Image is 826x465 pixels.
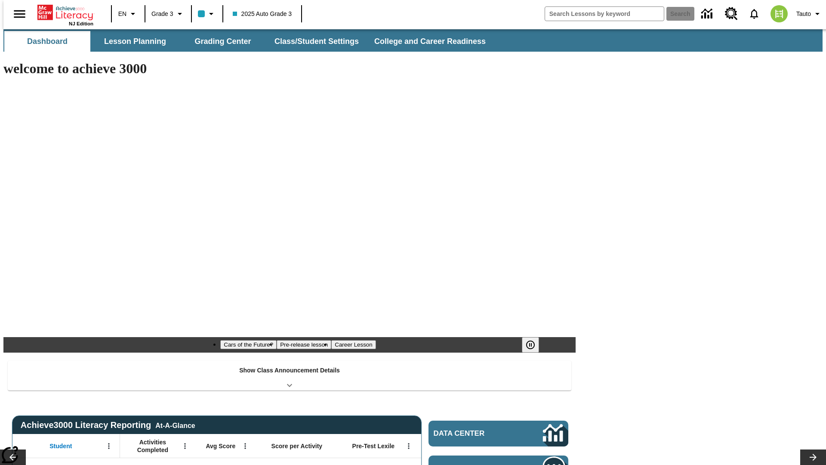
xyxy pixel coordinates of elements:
[239,366,340,375] p: Show Class Announcement Details
[3,29,823,52] div: SubNavbar
[696,2,720,26] a: Data Center
[434,429,514,438] span: Data Center
[239,440,252,453] button: Open Menu
[180,31,266,52] button: Grading Center
[3,31,493,52] div: SubNavbar
[37,3,93,26] div: Home
[800,449,826,465] button: Lesson carousel, Next
[194,6,220,22] button: Class color is light blue. Change class color
[92,31,178,52] button: Lesson Planning
[271,442,323,450] span: Score per Activity
[49,442,72,450] span: Student
[118,9,126,19] span: EN
[428,421,568,446] a: Data Center
[367,31,493,52] button: College and Career Readiness
[4,31,90,52] button: Dashboard
[331,340,376,349] button: Slide 3 Career Lesson
[37,4,93,21] a: Home
[8,361,571,391] div: Show Class Announcement Details
[522,337,539,353] button: Pause
[268,31,366,52] button: Class/Student Settings
[796,9,811,19] span: Tauto
[179,440,191,453] button: Open Menu
[765,3,793,25] button: Select a new avatar
[155,420,195,430] div: At-A-Glance
[402,440,415,453] button: Open Menu
[771,5,788,22] img: avatar image
[720,2,743,25] a: Resource Center, Will open in new tab
[545,7,664,21] input: search field
[277,340,331,349] button: Slide 2 Pre-release lesson
[69,21,93,26] span: NJ Edition
[151,9,173,19] span: Grade 3
[793,6,826,22] button: Profile/Settings
[743,3,765,25] a: Notifications
[220,340,277,349] button: Slide 1 Cars of the Future?
[522,337,548,353] div: Pause
[114,6,142,22] button: Language: EN, Select a language
[3,61,576,77] h1: welcome to achieve 3000
[233,9,292,19] span: 2025 Auto Grade 3
[206,442,235,450] span: Avg Score
[148,6,188,22] button: Grade: Grade 3, Select a grade
[7,1,32,27] button: Open side menu
[21,420,195,430] span: Achieve3000 Literacy Reporting
[352,442,395,450] span: Pre-Test Lexile
[102,440,115,453] button: Open Menu
[124,438,181,454] span: Activities Completed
